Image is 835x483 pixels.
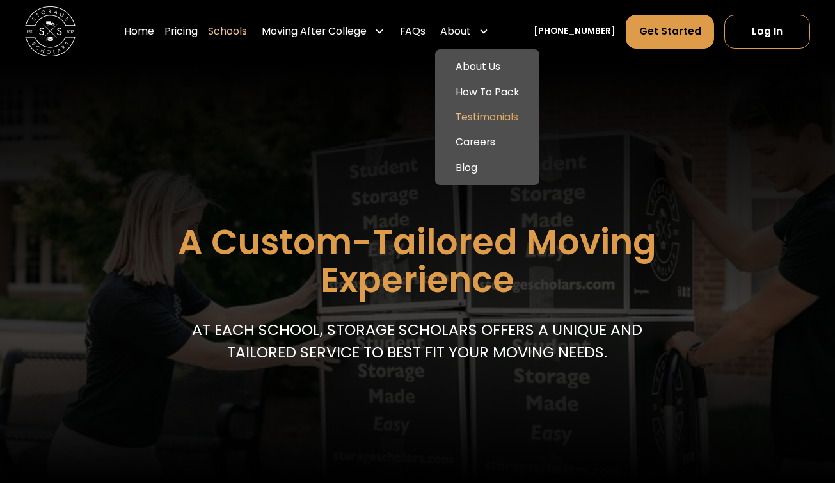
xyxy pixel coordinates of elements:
[440,129,534,154] a: Careers
[626,15,714,49] a: Get Started
[262,24,367,39] div: Moving After College
[440,54,534,79] a: About Us
[257,14,390,49] div: Moving After College
[534,25,616,38] a: [PHONE_NUMBER]
[164,14,198,49] a: Pricing
[400,14,425,49] a: FAQs
[188,318,647,364] p: At each school, storage scholars offers a unique and tailored service to best fit your Moving needs.
[116,224,719,300] h1: A Custom-Tailored Moving Experience
[435,49,539,185] nav: About
[440,24,471,39] div: About
[208,14,247,49] a: Schools
[25,6,76,57] img: Storage Scholars main logo
[124,14,154,49] a: Home
[724,15,810,49] a: Log In
[440,155,534,180] a: Blog
[440,79,534,104] a: How To Pack
[440,104,534,129] a: Testimonials
[435,14,493,49] div: About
